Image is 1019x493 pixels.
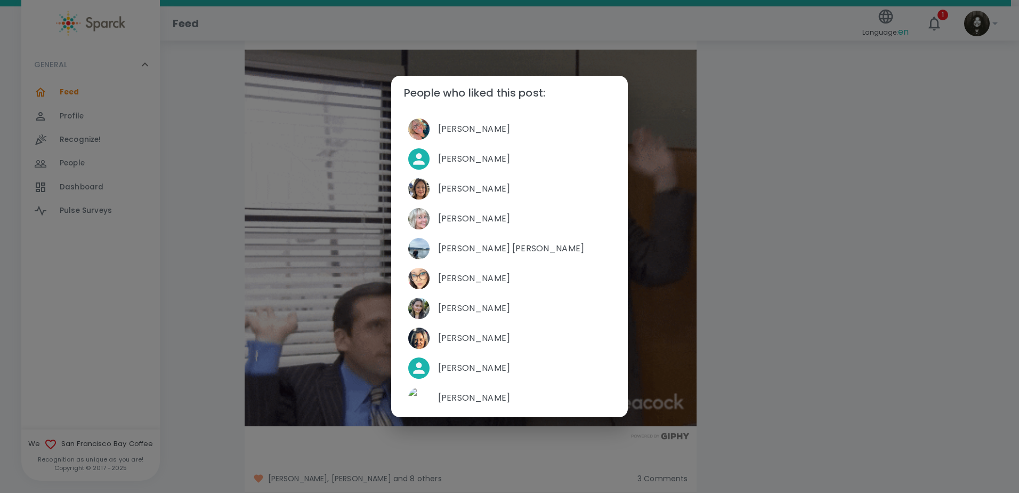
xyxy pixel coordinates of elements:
[400,204,619,234] div: Picture of Linda Chock[PERSON_NAME]
[438,362,611,375] span: [PERSON_NAME]
[438,212,611,225] span: [PERSON_NAME]
[391,76,628,110] h2: People who liked this post:
[438,302,611,315] span: [PERSON_NAME]
[438,153,611,165] span: [PERSON_NAME]
[400,264,619,293] div: Picture of Favi Ruiz[PERSON_NAME]
[400,144,619,174] div: [PERSON_NAME]
[400,114,619,144] div: Picture of Emily Eaton[PERSON_NAME]
[408,238,430,259] img: Picture of Anna Belle Heredia
[400,234,619,264] div: Picture of Anna Belle Heredia[PERSON_NAME] [PERSON_NAME]
[438,272,611,285] span: [PERSON_NAME]
[408,268,430,289] img: Picture of Favi Ruiz
[400,174,619,204] div: Picture of Brenda Jacome[PERSON_NAME]
[400,293,619,323] div: Picture of Mackenzie Vega[PERSON_NAME]
[400,353,619,383] div: [PERSON_NAME]
[408,118,430,140] img: Picture of Emily Eaton
[438,123,611,136] span: [PERSON_NAME]
[408,298,430,319] img: Picture of Mackenzie Vega
[438,242,611,255] span: [PERSON_NAME] [PERSON_NAME]
[408,328,430,349] img: Picture of Monica Loncich
[408,208,430,229] img: Picture of Linda Chock
[400,383,619,413] div: Picture of David Gutierrez[PERSON_NAME]
[438,392,611,404] span: [PERSON_NAME]
[400,323,619,353] div: Picture of Monica Loncich[PERSON_NAME]
[408,178,430,200] img: Picture of Brenda Jacome
[438,332,611,345] span: [PERSON_NAME]
[408,387,430,409] img: Picture of David Gutierrez
[438,182,611,195] span: [PERSON_NAME]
